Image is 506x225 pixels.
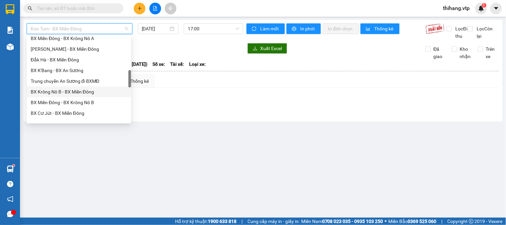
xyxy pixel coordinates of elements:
div: BX Krông Nô B - BX Miền Đông [31,88,127,95]
button: plus [134,3,145,14]
span: Số xe: [152,60,165,68]
span: copyright [469,219,474,224]
span: aim [168,6,173,11]
span: 17:00 [188,24,239,34]
span: search [28,6,32,11]
button: In đơn chọn [323,23,359,34]
input: Tìm tên, số ĐT hoặc mã đơn [37,5,115,12]
span: | [241,218,242,225]
div: BX Miền Đông - BX Krông Nô B [31,99,127,106]
button: caret-down [490,3,502,14]
div: BX Miền Đông - BX Krông Nô A [27,33,131,44]
div: BX Miền Đông - BX Krông Nô A [31,35,127,42]
span: Hỗ trợ kỹ thuật: [175,218,236,225]
span: Loại xe: [189,60,206,68]
sup: 1 [482,3,487,8]
span: | [442,218,443,225]
span: Tài xế: [170,60,184,68]
span: Kho nhận [457,45,474,60]
div: Trung chuyển An Sương đi BXMĐ [31,77,127,85]
span: Cung cấp máy in - giấy in: [247,218,300,225]
sup: 1 [13,165,15,167]
strong: 0369 525 060 [408,219,437,224]
span: printer [292,26,298,32]
span: Trên xe [483,45,499,60]
span: Kon Tum - BX Miền Đông [31,24,128,34]
button: syncLàm mới [246,23,285,34]
div: BX Miền Đông - BX Krông Nô B [27,97,131,108]
div: BX Miền Đông - BX Cư Jút [31,120,127,128]
div: [PERSON_NAME] - BX Miền Đông [31,45,127,53]
div: BX K'Bang - BX An Sương [27,65,131,76]
span: question-circle [7,181,13,187]
div: Trung chuyển An Sương đi BXMĐ [27,76,131,86]
span: Miền Nam [301,218,383,225]
img: 9k= [426,23,445,34]
strong: 1900 633 818 [208,219,236,224]
div: Đắk Hà - BX Miền Đông [31,56,127,63]
div: Đắk Hà - BX Miền Đông [27,54,131,65]
button: downloadXuất Excel [247,43,287,54]
button: file-add [149,3,161,14]
span: plus [137,6,142,11]
span: ⚪️ [385,220,387,223]
span: Miền Bắc [389,218,437,225]
span: bar-chart [366,26,372,32]
div: Thống kê [130,77,149,85]
strong: 0708 023 035 - 0935 103 250 [322,219,383,224]
img: warehouse-icon [7,43,14,50]
div: BX Cư Jút - BX Miền Đông [31,109,127,117]
span: 1 [483,3,485,8]
span: Thống kê [374,25,394,32]
img: solution-icon [7,27,14,34]
span: notification [7,196,13,202]
button: printerIn phơi [287,23,321,34]
span: Làm mới [260,25,280,32]
span: message [7,211,13,217]
span: Lọc Đã thu [453,25,470,40]
span: Đã giao [431,45,447,60]
div: Ngọc Hồi - BX Miền Đông [27,44,131,54]
span: caret-down [493,5,499,11]
input: 15/08/2025 [142,25,169,32]
span: Lọc Còn lại [474,25,499,40]
div: BX Cư Jút - BX Miền Đông [27,108,131,119]
span: thihang.vtp [438,4,475,12]
button: bar-chartThống kê [361,23,400,34]
div: BX Miền Đông - BX Cư Jút [27,119,131,129]
img: icon-new-feature [478,5,484,11]
span: In phơi [300,25,316,32]
img: logo-vxr [6,4,14,14]
span: file-add [153,6,157,11]
div: BX K'Bang - BX An Sương [31,67,127,74]
span: sync [252,26,258,32]
div: BX Krông Nô B - BX Miền Đông [27,86,131,97]
button: aim [165,3,176,14]
img: warehouse-icon [7,166,14,173]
